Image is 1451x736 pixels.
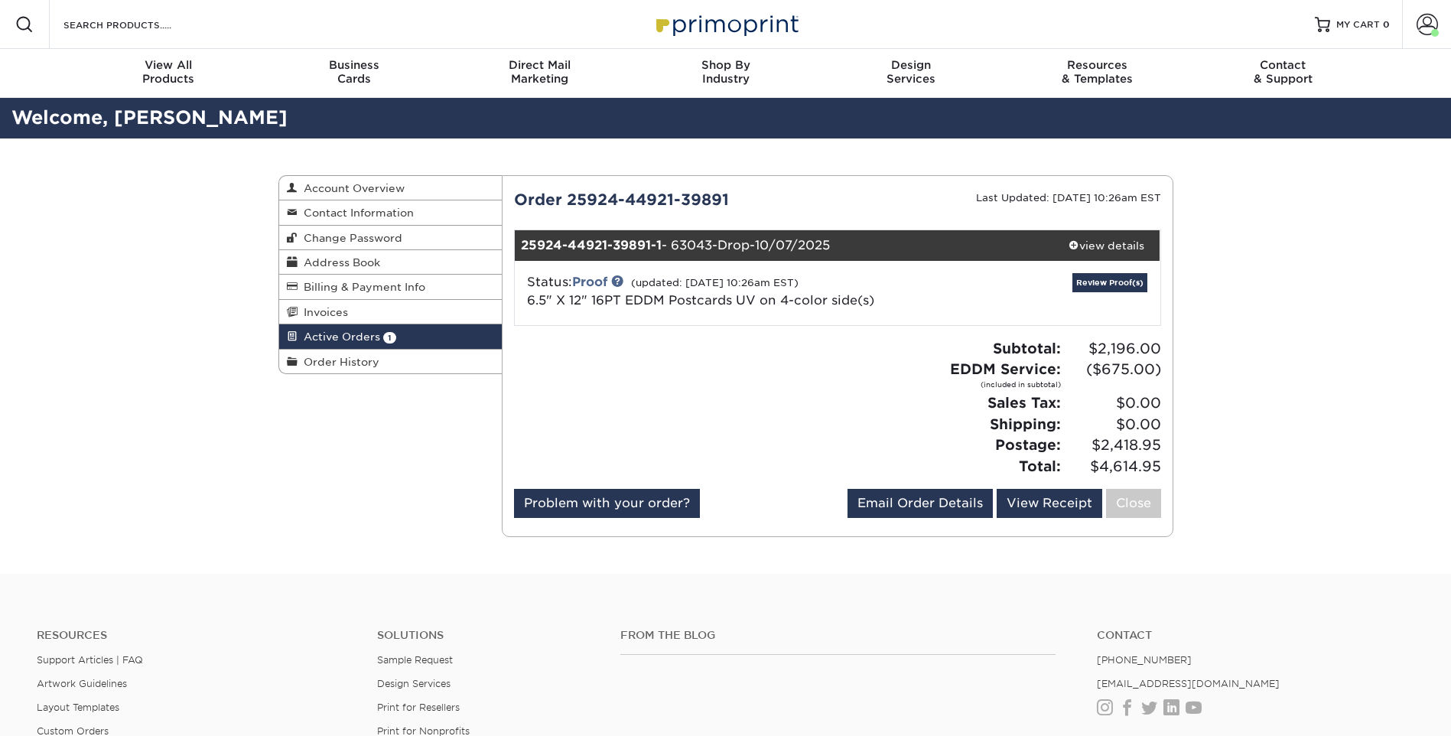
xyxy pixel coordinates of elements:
[37,654,143,666] a: Support Articles | FAQ
[527,293,874,308] a: 6.5" X 12" 16PT EDDM Postcards UV on 4-color side(s)
[633,58,818,72] span: Shop By
[279,200,503,225] a: Contact Information
[990,415,1061,432] strong: Shipping:
[447,58,633,72] span: Direct Mail
[987,394,1061,411] strong: Sales Tax:
[1052,230,1160,261] a: view details
[1065,338,1161,360] span: $2,196.00
[1190,58,1376,72] span: Contact
[261,58,447,86] div: Cards
[377,654,453,666] a: Sample Request
[76,58,262,72] span: View All
[76,58,262,86] div: Products
[521,238,662,252] strong: 25924-44921-39891-1
[1336,18,1380,31] span: MY CART
[279,324,503,349] a: Active Orders 1
[1004,49,1190,98] a: Resources& Templates
[1190,49,1376,98] a: Contact& Support
[37,702,119,713] a: Layout Templates
[649,8,802,41] img: Primoprint
[298,232,402,244] span: Change Password
[298,207,414,219] span: Contact Information
[631,277,799,288] small: (updated: [DATE] 10:26am EST)
[1065,435,1161,456] span: $2,418.95
[447,49,633,98] a: Direct MailMarketing
[298,356,379,368] span: Order History
[1072,273,1147,292] a: Review Proof(s)
[1065,456,1161,477] span: $4,614.95
[1065,359,1161,380] span: ($675.00)
[1065,392,1161,414] span: $0.00
[377,629,597,642] h4: Solutions
[1004,58,1190,86] div: & Templates
[383,332,396,344] span: 1
[377,702,460,713] a: Print for Resellers
[279,250,503,275] a: Address Book
[997,489,1102,518] a: View Receipt
[818,58,1004,86] div: Services
[1383,19,1390,30] span: 0
[261,49,447,98] a: BusinessCards
[447,58,633,86] div: Marketing
[298,256,380,269] span: Address Book
[993,340,1061,357] strong: Subtotal:
[976,192,1161,204] small: Last Updated: [DATE] 10:26am EST
[950,360,1061,389] strong: EDDM Service:
[279,226,503,250] a: Change Password
[848,489,993,518] a: Email Order Details
[1065,414,1161,435] span: $0.00
[298,281,425,293] span: Billing & Payment Info
[503,188,838,211] div: Order 25924-44921-39891
[515,230,1052,261] div: - 63043-Drop-10/07/2025
[1052,238,1160,253] div: view details
[620,629,1056,642] h4: From the Blog
[1004,58,1190,72] span: Resources
[995,436,1061,453] strong: Postage:
[37,629,354,642] h4: Resources
[76,49,262,98] a: View AllProducts
[377,678,451,689] a: Design Services
[818,49,1004,98] a: DesignServices
[298,306,348,318] span: Invoices
[514,489,700,518] a: Problem with your order?
[279,350,503,373] a: Order History
[261,58,447,72] span: Business
[1190,58,1376,86] div: & Support
[1019,458,1061,474] strong: Total:
[279,275,503,299] a: Billing & Payment Info
[818,58,1004,72] span: Design
[298,182,405,194] span: Account Overview
[1097,678,1280,689] a: [EMAIL_ADDRESS][DOMAIN_NAME]
[298,331,380,343] span: Active Orders
[633,58,818,86] div: Industry
[62,15,211,34] input: SEARCH PRODUCTS.....
[1097,629,1414,642] a: Contact
[279,176,503,200] a: Account Overview
[1097,654,1192,666] a: [PHONE_NUMBER]
[572,275,607,289] a: Proof
[633,49,818,98] a: Shop ByIndustry
[37,678,127,689] a: Artwork Guidelines
[1106,489,1161,518] a: Close
[950,379,1061,390] small: (included in subtotal)
[516,273,945,310] div: Status:
[279,300,503,324] a: Invoices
